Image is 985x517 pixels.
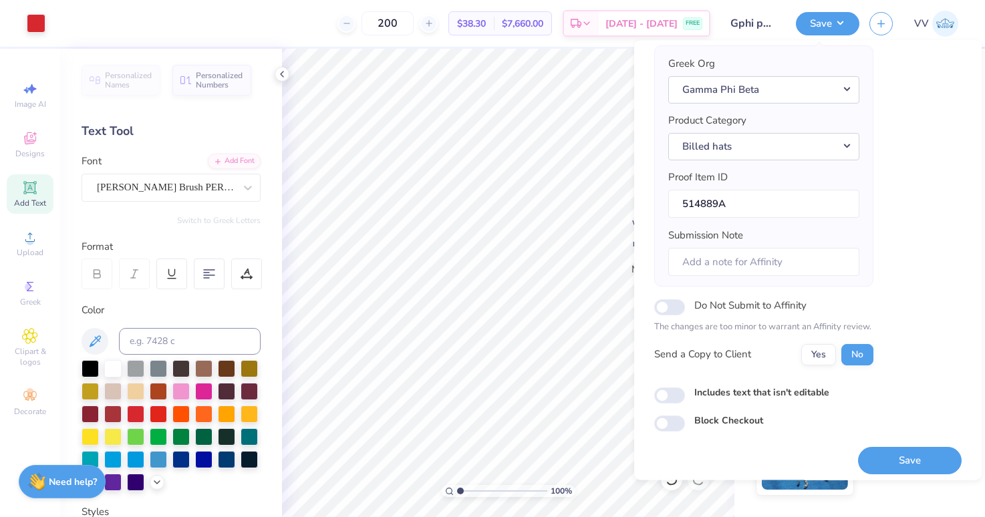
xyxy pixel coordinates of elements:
[82,303,261,318] div: Color
[177,215,261,226] button: Switch to Greek Letters
[720,10,786,37] input: Untitled Design
[841,344,873,365] button: No
[668,76,859,104] button: Gamma Phi Beta
[82,154,102,169] label: Font
[914,11,958,37] a: VV
[196,71,243,90] span: Personalized Numbers
[654,347,751,363] div: Send a Copy to Client
[15,148,45,159] span: Designs
[858,447,962,474] button: Save
[694,297,807,315] label: Do Not Submit to Affinity
[668,170,728,186] label: Proof Item ID
[49,476,97,488] strong: Need help?
[605,17,678,31] span: [DATE] - [DATE]
[119,328,261,355] input: e.g. 7428 c
[668,57,715,72] label: Greek Org
[208,154,261,169] div: Add Font
[668,248,859,277] input: Add a note for Affinity
[668,228,743,244] label: Submission Note
[668,114,746,129] label: Product Category
[796,12,859,35] button: Save
[932,11,958,37] img: Via Villanueva
[914,16,929,31] span: VV
[20,297,41,307] span: Greek
[668,133,859,160] button: Billed hats
[551,485,572,497] span: 100 %
[15,99,46,110] span: Image AI
[82,239,262,254] div: Format
[694,385,829,399] label: Includes text that isn't editable
[14,198,46,208] span: Add Text
[17,247,43,258] span: Upload
[686,19,700,28] span: FREE
[14,406,46,417] span: Decorate
[457,17,486,31] span: $38.30
[82,122,261,140] div: Text Tool
[694,413,763,427] label: Block Checkout
[654,321,873,335] p: The changes are too minor to warrant an Affinity review.
[801,344,836,365] button: Yes
[502,17,543,31] span: $7,660.00
[7,346,53,367] span: Clipart & logos
[105,71,152,90] span: Personalized Names
[362,11,414,35] input: – –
